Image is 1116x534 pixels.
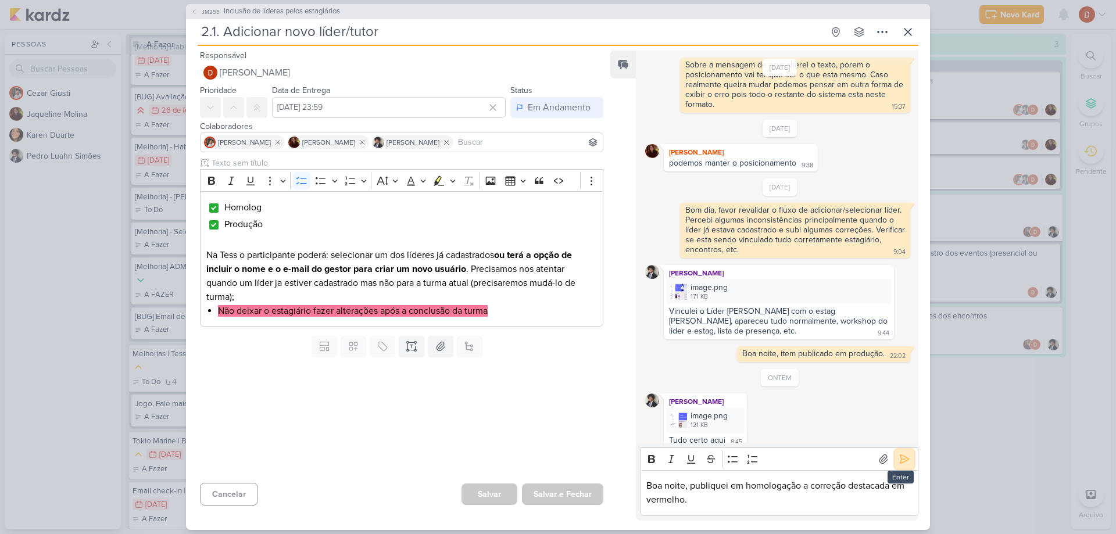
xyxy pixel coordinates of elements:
div: 8:45 [731,438,742,447]
img: Cezar Giusti [204,137,216,148]
span: [PERSON_NAME] [302,137,355,148]
input: Texto sem título [209,157,603,169]
strong: ou terá a opção de incluir o nome e o e-mail do gestor para criar um novo usuário [206,249,572,275]
div: Colaboradores [200,120,603,132]
input: Kard Sem Título [198,21,823,42]
img: Pedro Luahn Simões [645,393,659,407]
span: [PERSON_NAME] [220,66,290,80]
div: Vinculei o Líder [PERSON_NAME] com o estag [PERSON_NAME], apareceu tudo normalmente, workshop do ... [669,306,890,336]
img: Pedro Luahn Simões [645,265,659,279]
div: image.png [691,410,728,422]
div: Editor toolbar [641,447,918,470]
div: 15:37 [892,102,906,112]
div: [PERSON_NAME] [666,146,815,158]
div: 121 KB [691,421,728,430]
div: podemos manter o posicionamento [669,158,796,168]
label: Data de Entrega [272,85,330,95]
img: Jaqueline Molina [645,144,659,158]
span: [PERSON_NAME] [387,137,439,148]
input: Select a date [272,97,506,118]
div: Editor editing area: main [200,191,603,327]
div: [PERSON_NAME] [666,267,892,279]
img: Jaqueline Molina [288,137,300,148]
span: Produção [224,218,263,230]
input: Buscar [456,135,600,149]
div: image.png [691,281,728,293]
div: Enter [888,471,914,483]
div: 22:02 [890,352,906,361]
label: Responsável [200,51,246,60]
span: Homolog [224,202,262,213]
p: Na Tess o participante poderá: selecionar um dos líderes já cadastrados . Precisamos nos atentar ... [206,248,597,304]
div: Tudo certo aqui [669,435,725,445]
label: Prioridade [200,85,237,95]
img: fBflmq9xI9O8epe835yT2wKzpcP65eX9m0blYYcC.png [671,284,687,300]
div: Editor toolbar [200,169,603,192]
label: Status [510,85,532,95]
div: 171 KB [691,292,728,302]
img: Davi Elias Teixeira [203,66,217,80]
div: Editor editing area: main [641,470,918,516]
mark: Não deixar o estagiário fazer alterações após a conclusão da turma [218,305,488,317]
div: [PERSON_NAME] [666,396,745,407]
div: Boa noite, item publicado em produção. [742,349,885,359]
div: image.png [666,279,892,304]
div: 9:38 [802,161,813,170]
img: Pedro Luahn Simões [373,137,384,148]
button: [PERSON_NAME] [200,62,603,83]
p: Boa noite, publiquei em homologação a correção destacada em vermelho. [646,479,912,507]
div: image.png [666,407,745,432]
div: Em Andamento [528,101,591,114]
button: Cancelar [200,483,258,506]
div: 9:04 [893,248,906,257]
button: Em Andamento [510,97,603,118]
div: 9:44 [878,329,889,338]
div: Bom dia, favor revalidar o fluxo de adicionar/selecionar líder. Percebi algumas inconsistências p... [685,205,907,255]
div: Sobre a mensagem de erro alterei o texto, porem o posicionamento vai ter que ser o que esta mesmo... [685,60,906,109]
img: gU5GVlKNcIZzJKC4TulPIPM3nFStcMvSUjhYqMJ8.png [671,412,687,428]
span: [PERSON_NAME] [218,137,271,148]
